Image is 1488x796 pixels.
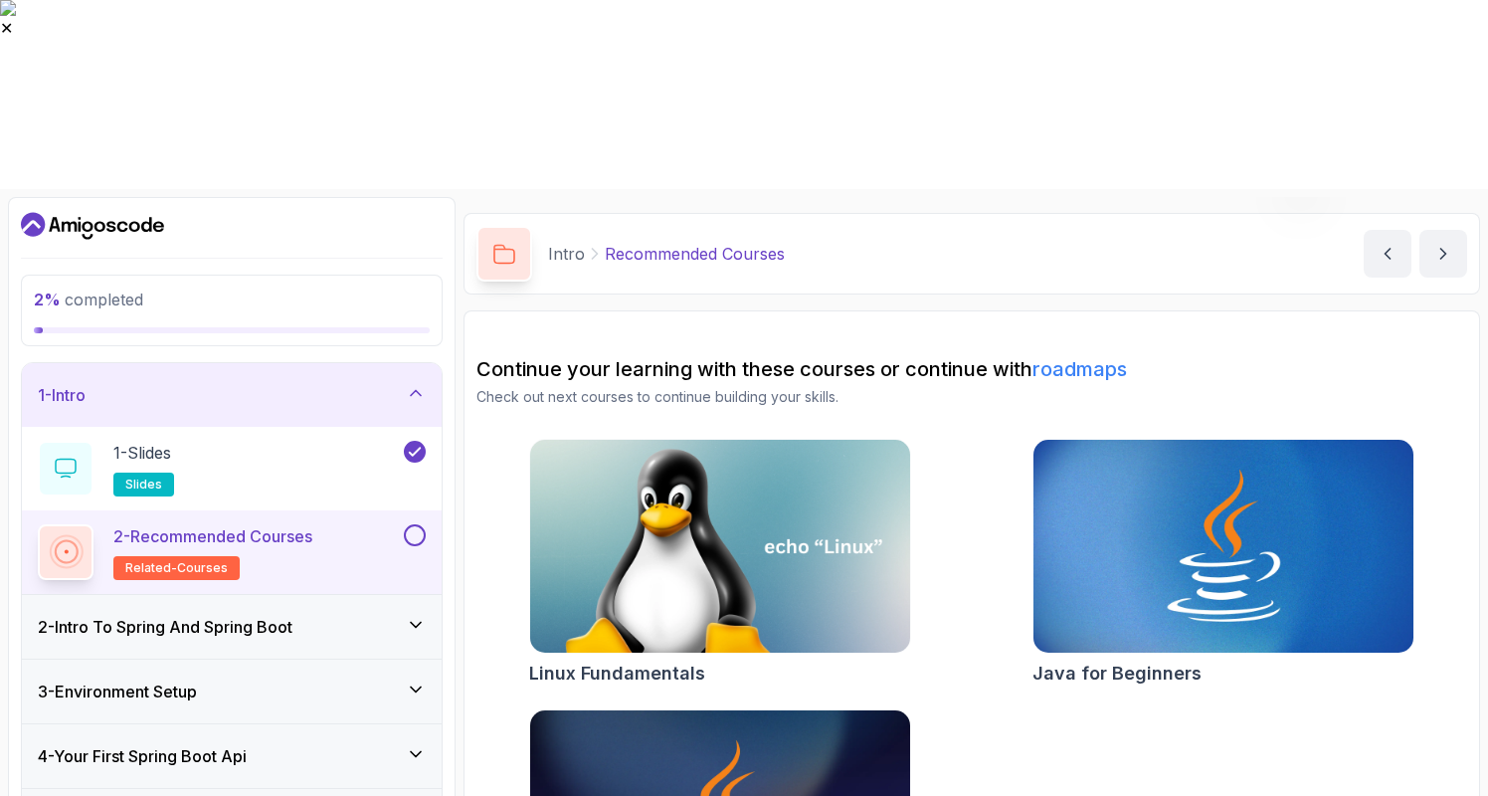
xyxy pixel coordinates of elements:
[38,744,247,768] h3: 4 - Your First Spring Boot Api
[1032,357,1127,381] a: roadmaps
[34,290,61,309] span: 2 %
[1032,660,1202,688] h2: Java for Beginners
[38,680,197,703] h3: 3 - Environment Setup
[22,363,442,427] button: 1-Intro
[529,439,911,688] a: Linux Fundamentals cardLinux Fundamentals
[113,524,312,548] p: 2 - Recommended Courses
[529,660,705,688] h2: Linux Fundamentals
[1033,440,1413,653] img: Java for Beginners card
[476,387,1467,407] p: Check out next courses to continue building your skills.
[22,595,442,659] button: 2-Intro To Spring And Spring Boot
[125,477,162,493] span: slides
[113,441,171,465] p: 1 - Slides
[38,441,426,497] button: 1-Slidesslides
[1032,439,1414,688] a: Java for Beginners cardJava for Beginners
[1419,230,1467,278] button: next content
[38,524,426,580] button: 2-Recommended Coursesrelated-courses
[38,615,292,639] h3: 2 - Intro To Spring And Spring Boot
[22,660,442,723] button: 3-Environment Setup
[530,440,910,653] img: Linux Fundamentals card
[38,383,86,407] h3: 1 - Intro
[22,724,442,788] button: 4-Your First Spring Boot Api
[605,242,785,266] p: Recommended Courses
[1364,230,1411,278] button: previous content
[34,290,143,309] span: completed
[125,560,228,576] span: related-courses
[476,355,1467,383] h2: Continue your learning with these courses or continue with
[548,242,585,266] p: Intro
[21,210,164,242] a: Dashboard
